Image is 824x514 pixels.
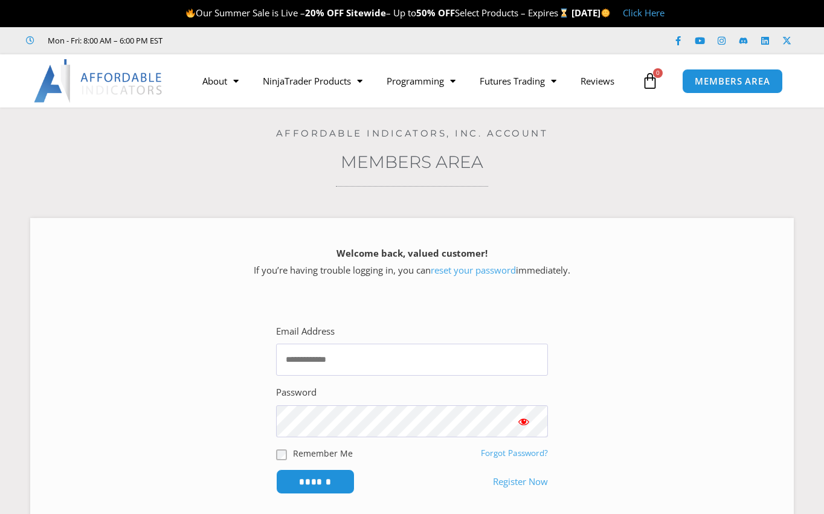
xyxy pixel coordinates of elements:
label: Email Address [276,323,335,340]
a: About [190,67,251,95]
a: Register Now [493,474,548,490]
a: Reviews [568,67,626,95]
a: Forgot Password? [481,448,548,458]
strong: Sitewide [346,7,386,19]
label: Remember Me [293,447,353,460]
a: Click Here [623,7,665,19]
img: LogoAI | Affordable Indicators – NinjaTrader [34,59,164,103]
span: MEMBERS AREA [695,77,770,86]
a: NinjaTrader Products [251,67,375,95]
span: Mon - Fri: 8:00 AM – 6:00 PM EST [45,33,163,48]
span: Our Summer Sale is Live – – Up to Select Products – Expires [185,7,571,19]
strong: 20% OFF [305,7,344,19]
button: Show password [500,405,548,437]
img: 🌞 [601,8,610,18]
a: Affordable Indicators, Inc. Account [276,127,549,139]
strong: 50% OFF [416,7,455,19]
strong: [DATE] [571,7,611,19]
a: reset your password [431,264,516,276]
span: 0 [653,68,663,78]
img: ⌛ [559,8,568,18]
a: Futures Trading [468,67,568,95]
strong: Welcome back, valued customer! [336,247,488,259]
img: 🔥 [186,8,195,18]
a: MEMBERS AREA [682,69,783,94]
a: 0 [623,63,677,98]
p: If you’re having trouble logging in, you can immediately. [51,245,773,279]
nav: Menu [190,67,639,95]
iframe: Customer reviews powered by Trustpilot [179,34,361,47]
label: Password [276,384,317,401]
a: Members Area [341,152,483,172]
a: Programming [375,67,468,95]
